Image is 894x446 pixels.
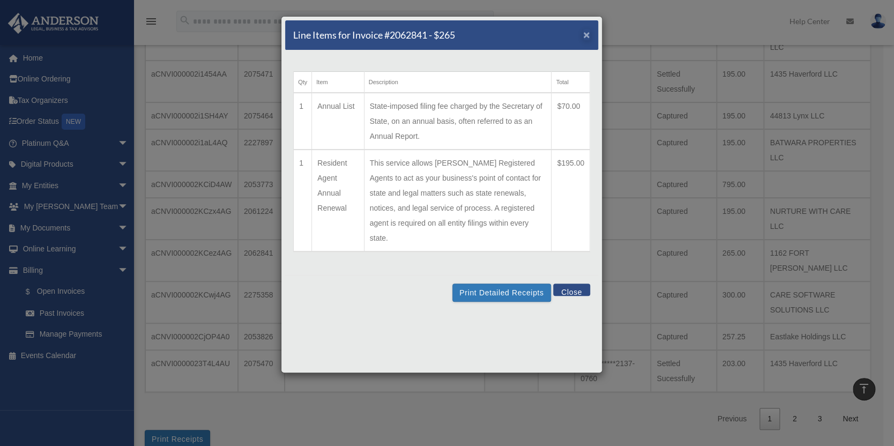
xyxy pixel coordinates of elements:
td: 1 [294,93,312,150]
span: × [583,28,590,41]
td: 1 [294,150,312,251]
td: Annual List [312,93,364,150]
th: Description [364,72,552,93]
td: State-imposed filing fee charged by the Secretary of State, on an annual basis, often referred to... [364,93,552,150]
td: $70.00 [552,93,590,150]
th: Qty [294,72,312,93]
button: Close [583,29,590,40]
td: Resident Agent Annual Renewal [312,150,364,251]
button: Close [553,284,590,296]
td: This service allows [PERSON_NAME] Registered Agents to act as your business's point of contact fo... [364,150,552,251]
th: Total [552,72,590,93]
h5: Line Items for Invoice #2062841 - $265 [293,28,455,42]
td: $195.00 [552,150,590,251]
th: Item [312,72,364,93]
button: Print Detailed Receipts [452,284,550,302]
